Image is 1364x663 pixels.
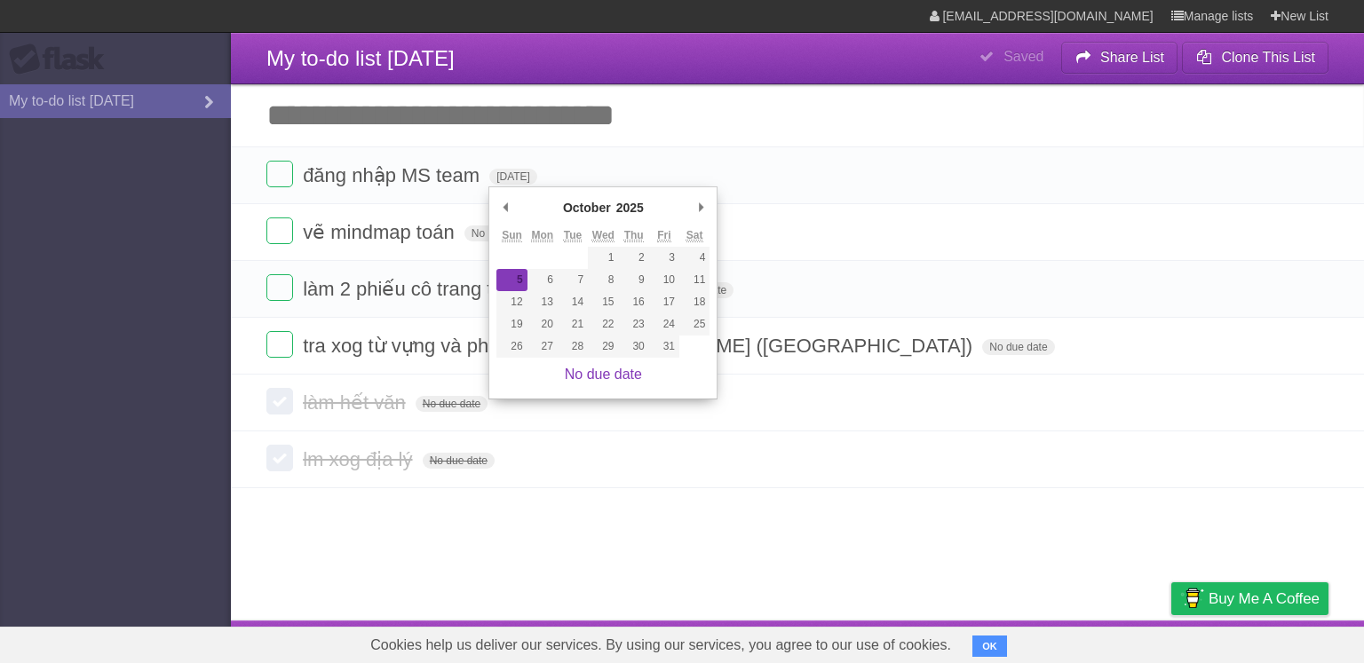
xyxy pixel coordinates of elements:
[496,269,527,291] button: 5
[416,396,488,412] span: No due date
[558,335,588,358] button: 28
[564,229,582,242] abbr: Tuesday
[9,43,115,75] div: Flask
[303,164,484,186] span: đăng nhập MS team
[588,313,618,335] button: 22
[496,335,527,358] button: 26
[679,313,710,335] button: 25
[464,225,536,241] span: No due date
[588,335,618,358] button: 29
[496,194,514,221] button: Previous Month
[266,46,455,70] span: My to-do list [DATE]
[935,625,972,659] a: About
[592,229,615,242] abbr: Wednesday
[1221,50,1315,65] b: Clone This List
[303,221,459,243] span: vẽ mindmap toán
[303,335,977,357] span: tra xog từ vựng và phiếu chuyên [PERSON_NAME] ([GEOGRAPHIC_DATA])
[266,388,293,414] label: Done
[614,194,646,221] div: 2025
[1180,583,1204,613] img: Buy me a coffee
[266,161,293,187] label: Done
[649,247,679,269] button: 3
[972,635,1007,657] button: OK
[1171,582,1328,615] a: Buy me a coffee
[1217,625,1328,659] a: Suggest a feature
[649,269,679,291] button: 10
[618,291,648,313] button: 16
[679,247,710,269] button: 4
[266,274,293,301] label: Done
[1148,625,1194,659] a: Privacy
[649,291,679,313] button: 17
[649,313,679,335] button: 24
[649,335,679,358] button: 31
[531,229,553,242] abbr: Monday
[266,217,293,244] label: Done
[502,229,522,242] abbr: Sunday
[1182,42,1328,74] button: Clone This List
[618,335,648,358] button: 30
[303,448,416,470] span: lm xog địa lý
[496,313,527,335] button: 19
[1209,583,1320,614] span: Buy me a coffee
[618,247,648,269] button: 2
[423,453,495,469] span: No due date
[527,313,558,335] button: 20
[560,194,614,221] div: October
[558,313,588,335] button: 21
[489,169,537,185] span: [DATE]
[527,269,558,291] button: 6
[588,247,618,269] button: 1
[1088,625,1127,659] a: Terms
[527,291,558,313] button: 13
[1003,49,1043,64] b: Saved
[1061,42,1178,74] button: Share List
[692,194,710,221] button: Next Month
[686,229,703,242] abbr: Saturday
[679,291,710,313] button: 18
[353,627,969,663] span: Cookies help us deliver our services. By using our services, you agree to our use of cookies.
[527,335,558,358] button: 27
[266,445,293,471] label: Done
[982,339,1054,355] span: No due date
[618,313,648,335] button: 23
[1100,50,1164,65] b: Share List
[624,229,644,242] abbr: Thursday
[266,331,293,358] label: Done
[565,367,642,382] a: No due date
[558,269,588,291] button: 7
[496,291,527,313] button: 12
[994,625,1066,659] a: Developers
[618,269,648,291] button: 9
[588,269,618,291] button: 8
[303,278,656,300] span: làm 2 phiếu cô trang tối thứ 7 1 phiếu t6
[588,291,618,313] button: 15
[303,391,410,414] span: làm hết văn
[558,291,588,313] button: 14
[679,269,710,291] button: 11
[657,229,670,242] abbr: Friday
